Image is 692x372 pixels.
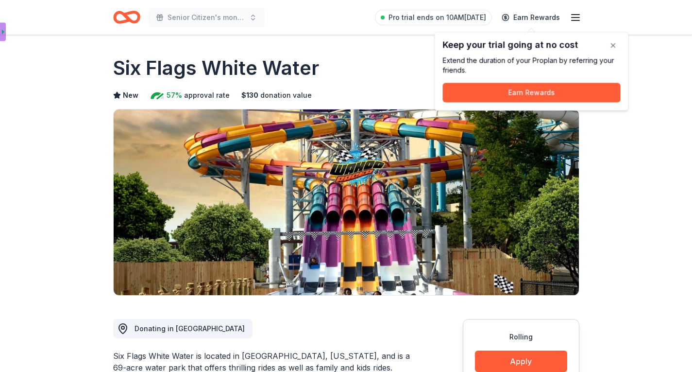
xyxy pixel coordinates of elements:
[475,331,567,343] div: Rolling
[148,8,265,27] button: Senior Citizen's monthly birthday bash
[167,89,182,101] span: 57%
[113,6,140,29] a: Home
[475,351,567,372] button: Apply
[443,83,621,103] button: Earn Rewards
[443,40,621,50] div: Keep your trial going at no cost
[135,324,245,333] span: Donating in [GEOGRAPHIC_DATA]
[375,10,492,25] a: Pro trial ends on 10AM[DATE]
[496,9,566,26] a: Earn Rewards
[184,89,230,101] span: approval rate
[388,12,486,23] span: Pro trial ends on 10AM[DATE]
[260,89,312,101] span: donation value
[443,56,621,75] div: Extend the duration of your Pro plan by referring your friends.
[168,12,245,23] span: Senior Citizen's monthly birthday bash
[114,109,579,295] img: Image for Six Flags White Water
[241,89,258,101] span: $ 130
[123,89,138,101] span: New
[113,54,319,82] h1: Six Flags White Water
